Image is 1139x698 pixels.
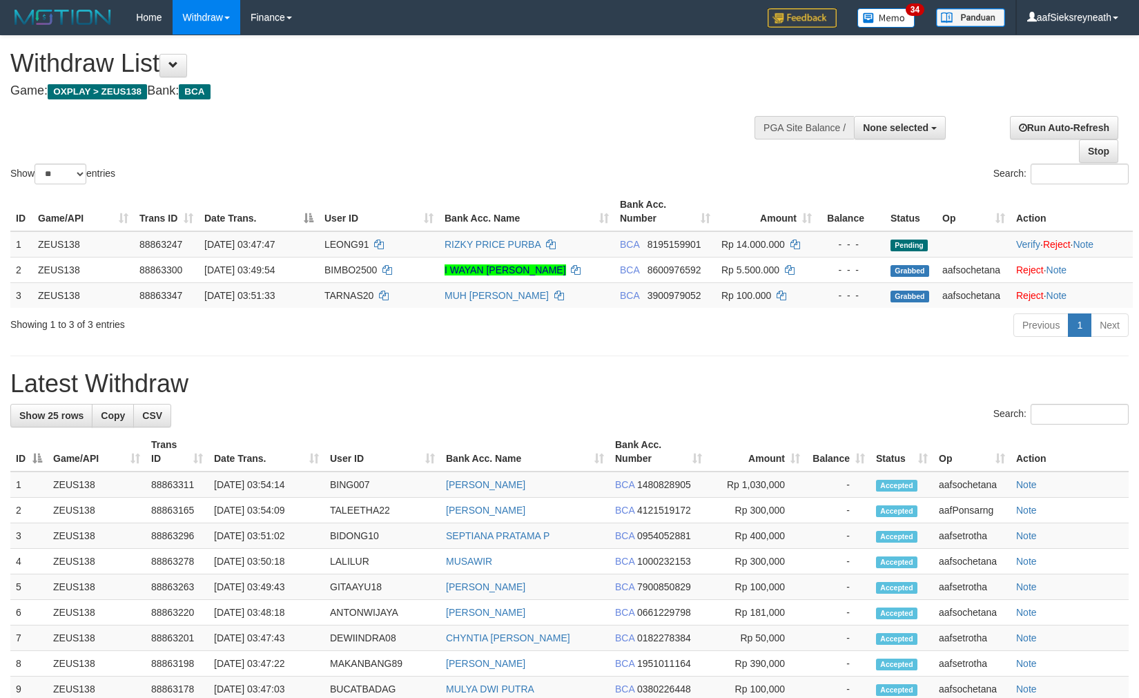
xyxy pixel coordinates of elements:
th: Bank Acc. Number: activate to sort column ascending [610,432,708,472]
a: [PERSON_NAME] [446,479,525,490]
a: Note [1073,239,1093,250]
a: MULYA DWI PUTRA [446,684,534,695]
span: Copy 8195159901 to clipboard [648,239,701,250]
td: [DATE] 03:51:02 [208,523,324,549]
span: Rp 14.000.000 [721,239,785,250]
div: PGA Site Balance / [755,116,854,139]
td: - [806,523,870,549]
td: aafsetrotha [933,651,1011,677]
a: MUH [PERSON_NAME] [445,290,549,301]
td: 88863198 [146,651,208,677]
span: BCA [620,264,639,275]
div: Showing 1 to 3 of 3 entries [10,312,465,331]
td: · [1011,257,1133,282]
td: [DATE] 03:47:43 [208,626,324,651]
td: 3 [10,282,32,308]
button: None selected [854,116,946,139]
th: Amount: activate to sort column ascending [716,192,817,231]
th: User ID: activate to sort column ascending [319,192,439,231]
a: MUSAWIR [446,556,492,567]
span: None selected [863,122,928,133]
td: Rp 50,000 [708,626,806,651]
span: Copy 1951011164 to clipboard [637,658,691,669]
a: [PERSON_NAME] [446,658,525,669]
th: Game/API: activate to sort column ascending [32,192,134,231]
div: - - - [823,237,879,251]
a: Run Auto-Refresh [1010,116,1118,139]
th: Amount: activate to sort column ascending [708,432,806,472]
td: aafsetrotha [933,523,1011,549]
td: BIDONG10 [324,523,440,549]
th: Op: activate to sort column ascending [937,192,1011,231]
h1: Latest Withdraw [10,370,1129,398]
td: aafsochetana [933,549,1011,574]
td: - [806,626,870,651]
img: panduan.png [936,8,1005,27]
td: 7 [10,626,48,651]
a: Next [1091,313,1129,337]
span: Grabbed [890,265,929,277]
td: ANTONWIJAYA [324,600,440,626]
a: Note [1016,658,1037,669]
span: BCA [615,479,634,490]
td: aafsochetana [937,282,1011,308]
span: [DATE] 03:49:54 [204,264,275,275]
td: [DATE] 03:50:18 [208,549,324,574]
td: aafsetrotha [933,574,1011,600]
a: Reject [1043,239,1071,250]
td: ZEUS138 [48,600,146,626]
th: Trans ID: activate to sort column ascending [146,432,208,472]
a: Previous [1013,313,1069,337]
span: BCA [615,505,634,516]
span: 34 [906,3,924,16]
th: User ID: activate to sort column ascending [324,432,440,472]
th: Date Trans.: activate to sort column descending [199,192,319,231]
td: [DATE] 03:47:22 [208,651,324,677]
td: ZEUS138 [32,231,134,258]
span: 88863247 [139,239,182,250]
th: Bank Acc. Number: activate to sort column ascending [614,192,716,231]
span: CSV [142,410,162,421]
span: TARNAS20 [324,290,373,301]
td: · [1011,282,1133,308]
th: Status: activate to sort column ascending [870,432,933,472]
span: BCA [615,556,634,567]
span: Copy 0380226448 to clipboard [637,684,691,695]
span: 88863300 [139,264,182,275]
td: Rp 1,030,000 [708,472,806,498]
span: Copy 8600976592 to clipboard [648,264,701,275]
td: aafsochetana [937,257,1011,282]
a: Note [1016,479,1037,490]
th: Bank Acc. Name: activate to sort column ascending [440,432,610,472]
input: Search: [1031,164,1129,184]
td: 2 [10,257,32,282]
h1: Withdraw List [10,50,746,77]
th: Bank Acc. Name: activate to sort column ascending [439,192,614,231]
a: Note [1016,632,1037,643]
span: BCA [615,530,634,541]
td: BING007 [324,472,440,498]
td: [DATE] 03:54:09 [208,498,324,523]
th: Status [885,192,937,231]
td: DEWIINDRA08 [324,626,440,651]
th: Action [1011,432,1129,472]
span: Copy [101,410,125,421]
td: LALILUR [324,549,440,574]
td: Rp 300,000 [708,549,806,574]
td: ZEUS138 [32,282,134,308]
th: Balance: activate to sort column ascending [806,432,870,472]
a: Stop [1079,139,1118,163]
td: 88863296 [146,523,208,549]
span: BCA [615,607,634,618]
td: 88863311 [146,472,208,498]
span: Rp 5.500.000 [721,264,779,275]
th: Op: activate to sort column ascending [933,432,1011,472]
span: Copy 7900850829 to clipboard [637,581,691,592]
td: 3 [10,523,48,549]
a: [PERSON_NAME] [446,581,525,592]
td: - [806,498,870,523]
td: [DATE] 03:48:18 [208,600,324,626]
span: Accepted [876,608,917,619]
th: Balance [817,192,885,231]
td: 88863201 [146,626,208,651]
